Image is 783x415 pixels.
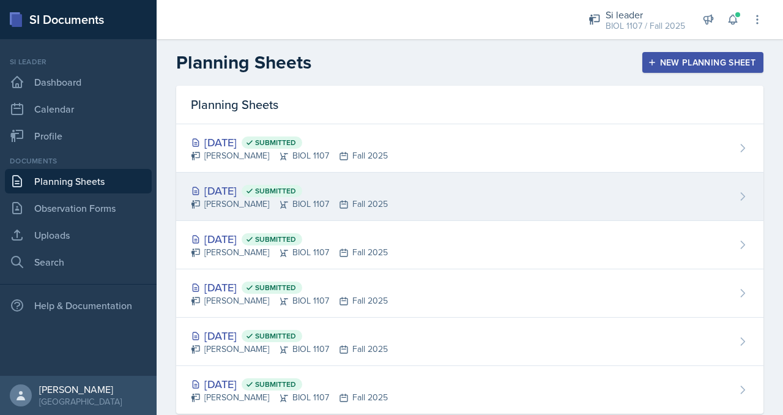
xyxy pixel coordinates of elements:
[5,155,152,166] div: Documents
[255,379,296,389] span: Submitted
[5,293,152,318] div: Help & Documentation
[191,327,388,344] div: [DATE]
[176,51,311,73] h2: Planning Sheets
[176,318,763,366] a: [DATE] Submitted [PERSON_NAME]BIOL 1107Fall 2025
[5,169,152,193] a: Planning Sheets
[191,343,388,356] div: [PERSON_NAME] BIOL 1107 Fall 2025
[191,198,388,211] div: [PERSON_NAME] BIOL 1107 Fall 2025
[255,331,296,341] span: Submitted
[191,391,388,404] div: [PERSON_NAME] BIOL 1107 Fall 2025
[176,173,763,221] a: [DATE] Submitted [PERSON_NAME]BIOL 1107Fall 2025
[191,231,388,247] div: [DATE]
[650,58,755,67] div: New Planning Sheet
[5,223,152,247] a: Uploads
[606,20,685,32] div: BIOL 1107 / Fall 2025
[255,234,296,244] span: Submitted
[191,246,388,259] div: [PERSON_NAME] BIOL 1107 Fall 2025
[191,134,388,151] div: [DATE]
[176,86,763,124] div: Planning Sheets
[191,294,388,307] div: [PERSON_NAME] BIOL 1107 Fall 2025
[642,52,763,73] button: New Planning Sheet
[5,56,152,67] div: Si leader
[606,7,685,22] div: Si leader
[5,196,152,220] a: Observation Forms
[39,383,122,395] div: [PERSON_NAME]
[5,70,152,94] a: Dashboard
[5,124,152,148] a: Profile
[176,124,763,173] a: [DATE] Submitted [PERSON_NAME]BIOL 1107Fall 2025
[176,269,763,318] a: [DATE] Submitted [PERSON_NAME]BIOL 1107Fall 2025
[255,138,296,148] span: Submitted
[191,182,388,199] div: [DATE]
[5,250,152,274] a: Search
[5,97,152,121] a: Calendar
[255,186,296,196] span: Submitted
[39,395,122,408] div: [GEOGRAPHIC_DATA]
[176,221,763,269] a: [DATE] Submitted [PERSON_NAME]BIOL 1107Fall 2025
[191,149,388,162] div: [PERSON_NAME] BIOL 1107 Fall 2025
[191,279,388,296] div: [DATE]
[255,283,296,293] span: Submitted
[176,366,763,414] a: [DATE] Submitted [PERSON_NAME]BIOL 1107Fall 2025
[191,376,388,392] div: [DATE]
